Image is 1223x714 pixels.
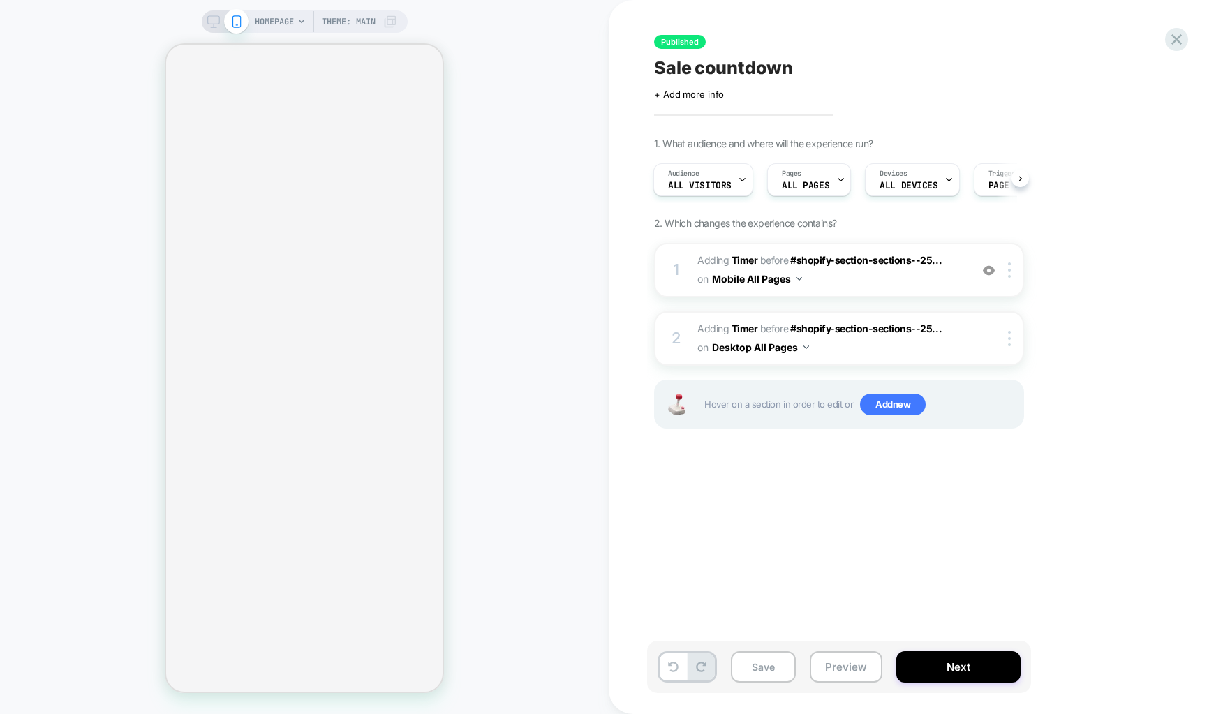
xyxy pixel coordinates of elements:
div: 2 [669,325,683,352]
span: 2. Which changes the experience contains? [654,217,836,229]
span: HOMEPAGE [255,10,294,33]
span: ALL DEVICES [880,181,937,191]
button: Save [731,651,796,683]
span: Page Load [988,181,1036,191]
button: Next [896,651,1021,683]
span: Hover on a section in order to edit or [704,394,1016,416]
span: Adding [697,254,757,266]
span: Trigger [988,169,1016,179]
span: + Add more info [654,89,724,100]
b: Timer [732,322,758,334]
span: Pages [782,169,801,179]
span: Sale countdown [654,57,792,78]
span: #shopify-section-sections--25... [790,322,942,334]
span: #shopify-section-sections--25... [790,254,942,266]
img: close [1008,331,1011,346]
button: Desktop All Pages [712,337,809,357]
img: close [1008,262,1011,278]
span: Adding [697,322,757,334]
span: All Visitors [668,181,732,191]
span: BEFORE [760,322,788,334]
span: Audience [668,169,699,179]
img: crossed eye [983,265,995,276]
b: Timer [732,254,758,266]
span: Theme: MAIN [322,10,376,33]
img: down arrow [796,277,802,281]
span: on [697,339,708,356]
div: 1 [669,256,683,284]
span: 1. What audience and where will the experience run? [654,137,873,149]
img: Joystick [662,394,690,415]
img: down arrow [803,345,809,349]
span: Published [654,35,706,49]
span: Add new [860,394,926,416]
span: Devices [880,169,907,179]
span: ALL PAGES [782,181,829,191]
button: Preview [810,651,882,683]
span: on [697,270,708,288]
button: Mobile All Pages [712,269,802,289]
span: BEFORE [760,254,788,266]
